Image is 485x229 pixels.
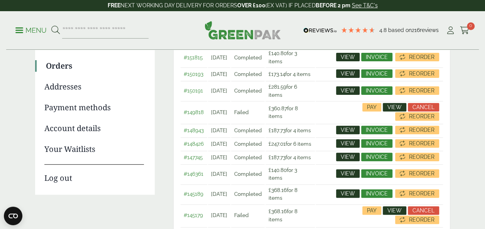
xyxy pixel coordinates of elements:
[388,27,412,33] span: Based on
[211,141,227,147] time: [DATE]
[269,141,286,147] span: 247.01
[366,71,388,76] span: Invoice
[303,28,337,33] img: REVIEWS.io
[367,208,377,213] span: Pay
[265,47,315,67] td: for 3 items
[412,27,420,33] span: 216
[460,25,470,36] a: 0
[269,105,271,111] span: £
[4,207,22,225] button: Open CMP widget
[336,139,360,148] a: View
[387,104,402,110] span: View
[341,127,355,133] span: View
[269,154,286,160] span: 187.73
[361,189,392,198] a: Invoice
[44,123,144,134] a: Account details
[408,103,439,111] a: Cancel
[269,167,271,173] span: £
[352,2,378,8] a: See T&C's
[211,191,227,197] time: [DATE]
[336,169,360,178] a: View
[15,26,47,34] a: Menu
[269,50,287,56] span: 140.80
[269,50,271,56] span: £
[383,103,406,111] a: View
[341,27,375,34] div: 4.79 Stars
[336,153,360,161] a: View
[269,84,271,90] span: £
[395,139,439,148] a: Reorder
[44,164,144,184] a: Log out
[184,71,203,77] a: #150193
[184,127,204,133] a: #148943
[341,88,355,93] span: View
[362,103,381,111] a: Pay
[409,217,434,222] span: Reorder
[269,154,271,160] span: £
[184,212,203,218] a: #145179
[446,27,455,34] i: My Account
[237,2,265,8] strong: OVER £100
[379,27,388,33] span: 4.8
[409,71,434,76] span: Reorder
[265,101,315,123] td: for 8 items
[409,141,434,146] span: Reorder
[367,104,377,110] span: Pay
[211,88,227,94] time: [DATE]
[269,141,271,147] span: £
[211,154,227,160] time: [DATE]
[361,139,392,148] a: Invoice
[15,26,47,35] p: Menu
[231,164,265,184] td: Completed
[265,67,315,80] td: for 4 items
[408,206,439,215] a: Cancel
[460,27,470,34] i: Cart
[269,127,286,133] span: 187.73
[211,71,227,77] time: [DATE]
[231,81,265,100] td: Completed
[231,67,265,80] td: Completed
[269,105,287,111] span: 360.87
[269,127,271,133] span: £
[395,69,439,78] a: Reorder
[265,164,315,184] td: for 3 items
[204,21,281,39] img: GreenPak Supplies
[366,141,388,146] span: Invoice
[412,104,434,110] span: Cancel
[409,127,434,133] span: Reorder
[412,208,434,213] span: Cancel
[420,27,439,33] span: reviews
[336,86,360,95] a: View
[383,206,406,215] a: View
[231,151,265,163] td: Completed
[184,171,203,177] a: #146361
[269,167,287,173] span: 140.80
[46,60,144,72] a: Orders
[409,88,434,93] span: Reorder
[361,169,392,178] a: Invoice
[387,208,402,213] span: View
[108,2,120,8] strong: FREE
[269,71,271,77] span: £
[44,143,144,155] a: Your Waitlists
[44,102,144,113] a: Payment methods
[211,54,227,61] time: [DATE]
[361,86,392,95] a: Invoice
[184,54,203,61] a: #151815
[341,141,355,146] span: View
[211,212,227,218] time: [DATE]
[265,81,315,100] td: for 6 items
[409,171,434,176] span: Reorder
[395,86,439,95] a: Reorder
[269,208,287,214] span: 368.16
[231,124,265,136] td: Completed
[265,137,315,150] td: for 6 items
[44,81,144,93] a: Addresses
[361,53,392,61] a: Invoice
[409,114,434,119] span: Reorder
[265,204,315,226] td: for 8 items
[395,53,439,61] a: Reorder
[265,124,315,136] td: for 4 items
[211,171,227,177] time: [DATE]
[366,127,388,133] span: Invoice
